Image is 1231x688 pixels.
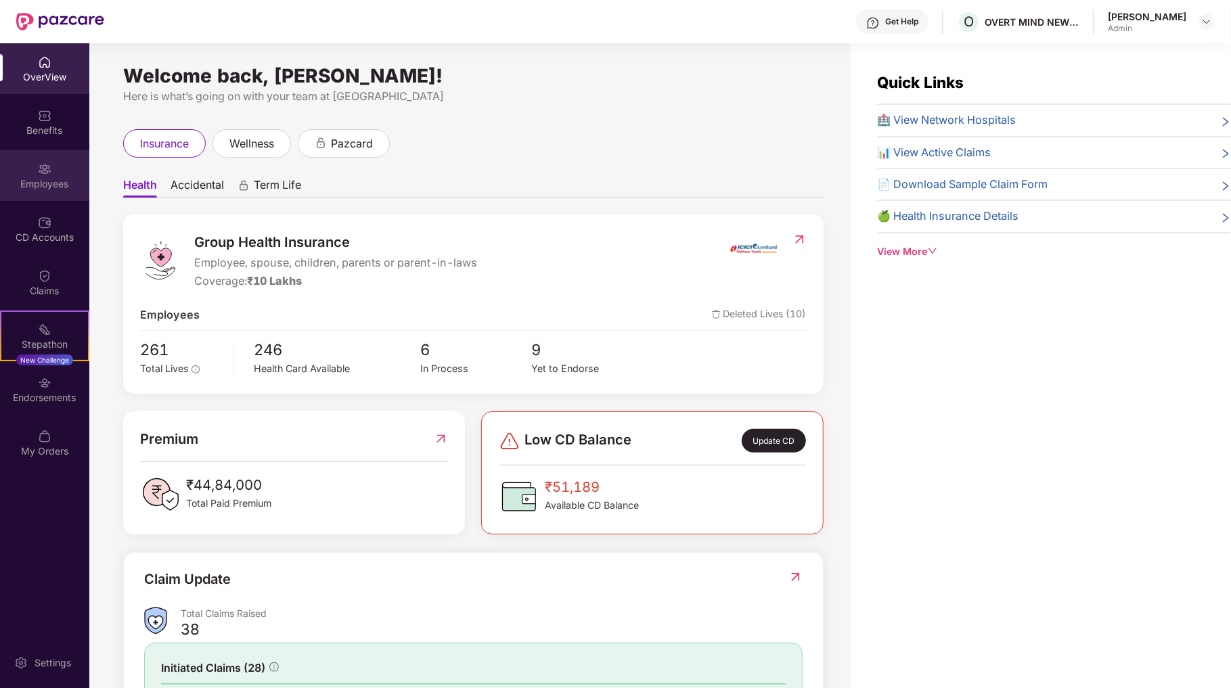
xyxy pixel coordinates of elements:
span: right [1220,210,1231,225]
img: svg+xml;base64,PHN2ZyBpZD0iU2V0dGluZy0yMHgyMCIgeG1sbnM9Imh0dHA6Ly93d3cudzMub3JnLzIwMDAvc3ZnIiB3aW... [14,656,28,670]
img: RedirectIcon [788,570,803,584]
div: Here is what’s going on with your team at [GEOGRAPHIC_DATA] [123,88,824,105]
span: info-circle [192,365,200,373]
div: Settings [30,656,75,670]
span: 🏥 View Network Hospitals [878,112,1016,129]
span: wellness [229,135,274,152]
img: svg+xml;base64,PHN2ZyBpZD0iSG9tZSIgeG1sbnM9Imh0dHA6Ly93d3cudzMub3JnLzIwMDAvc3ZnIiB3aWR0aD0iMjAiIG... [38,55,51,69]
img: svg+xml;base64,PHN2ZyB4bWxucz0iaHR0cDovL3d3dy53My5vcmcvMjAwMC9zdmciIHdpZHRoPSIyMSIgaGVpZ2h0PSIyMC... [38,323,51,336]
img: svg+xml;base64,PHN2ZyBpZD0iRW1wbG95ZWVzIiB4bWxucz0iaHR0cDovL3d3dy53My5vcmcvMjAwMC9zdmciIHdpZHRoPS... [38,162,51,176]
img: New Pazcare Logo [16,13,104,30]
span: right [1220,147,1231,161]
img: deleteIcon [712,310,721,319]
span: ₹51,189 [545,476,639,498]
span: 📄 Download Sample Claim Form [878,176,1048,193]
span: Total Paid Premium [186,496,271,511]
div: Coverage: [194,273,477,290]
img: svg+xml;base64,PHN2ZyBpZD0iRW5kb3JzZW1lbnRzIiB4bWxucz0iaHR0cDovL3d3dy53My5vcmcvMjAwMC9zdmciIHdpZH... [38,376,51,390]
span: Available CD Balance [545,498,639,513]
div: [PERSON_NAME] [1108,10,1186,23]
img: PaidPremiumIcon [140,474,181,515]
div: Get Help [885,16,918,27]
img: insurerIcon [728,231,779,265]
img: svg+xml;base64,PHN2ZyBpZD0iQ2xhaW0iIHhtbG5zPSJodHRwOi8vd3d3LnczLm9yZy8yMDAwL3N2ZyIgd2lkdGg9IjIwIi... [38,269,51,283]
img: svg+xml;base64,PHN2ZyBpZD0iRHJvcGRvd24tMzJ4MzIiIHhtbG5zPSJodHRwOi8vd3d3LnczLm9yZy8yMDAwL3N2ZyIgd2... [1201,16,1212,27]
img: svg+xml;base64,PHN2ZyBpZD0iQ0RfQWNjb3VudHMiIGRhdGEtbmFtZT0iQ0QgQWNjb3VudHMiIHhtbG5zPSJodHRwOi8vd3... [38,216,51,229]
span: Premium [140,428,198,450]
img: svg+xml;base64,PHN2ZyBpZD0iTXlfT3JkZXJzIiBkYXRhLW5hbWU9Ik15IE9yZGVycyIgeG1sbnM9Imh0dHA6Ly93d3cudz... [38,430,51,443]
span: Health [123,178,157,198]
div: Total Claims Raised [181,607,803,620]
span: 261 [140,338,223,361]
span: ₹44,84,000 [186,474,271,496]
div: animation [238,179,250,191]
span: Initiated Claims (28) [161,660,265,676]
span: insurance [140,135,189,152]
span: 246 [254,338,420,361]
span: ₹10 Lakhs [247,274,302,288]
span: 6 [420,338,531,361]
div: Welcome back, [PERSON_NAME]! [123,70,824,81]
div: Yet to Endorse [531,361,642,377]
span: right [1220,114,1231,129]
div: In Process [420,361,531,377]
div: New Challenge [16,354,73,365]
div: Update CD [742,429,806,453]
span: Employees [140,306,200,323]
div: 38 [181,620,200,639]
span: Term Life [254,178,301,198]
span: 📊 View Active Claims [878,144,991,161]
span: right [1220,179,1231,193]
img: ClaimsSummaryIcon [144,607,167,635]
img: logo [140,240,181,281]
span: 9 [531,338,642,361]
span: down [928,246,937,256]
span: Employee, spouse, children, parents or parent-in-laws [194,254,477,271]
img: svg+xml;base64,PHN2ZyBpZD0iRGFuZ2VyLTMyeDMyIiB4bWxucz0iaHR0cDovL3d3dy53My5vcmcvMjAwMC9zdmciIHdpZH... [499,430,520,452]
div: Stepathon [1,338,88,351]
span: 🍏 Health Insurance Details [878,208,1019,225]
img: RedirectIcon [792,233,807,246]
span: Quick Links [878,73,964,91]
span: pazcard [331,135,373,152]
span: Low CD Balance [524,429,631,453]
div: OVERT MIND NEW IDEAS TECHNOLOGIES [985,16,1079,28]
div: View More [878,244,1231,259]
img: CDBalanceIcon [499,476,539,517]
span: Total Lives [140,363,189,374]
span: Deleted Lives (10) [712,306,807,323]
div: animation [315,137,327,149]
span: Group Health Insurance [194,231,477,253]
div: Claim Update [144,569,231,590]
span: Accidental [171,178,224,198]
span: info-circle [269,662,279,672]
img: svg+xml;base64,PHN2ZyBpZD0iSGVscC0zMngzMiIgeG1sbnM9Imh0dHA6Ly93d3cudzMub3JnLzIwMDAvc3ZnIiB3aWR0aD... [866,16,880,30]
div: Admin [1108,23,1186,34]
img: RedirectIcon [434,428,448,450]
div: Health Card Available [254,361,420,377]
span: O [964,14,974,30]
img: svg+xml;base64,PHN2ZyBpZD0iQmVuZWZpdHMiIHhtbG5zPSJodHRwOi8vd3d3LnczLm9yZy8yMDAwL3N2ZyIgd2lkdGg9Ij... [38,109,51,122]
